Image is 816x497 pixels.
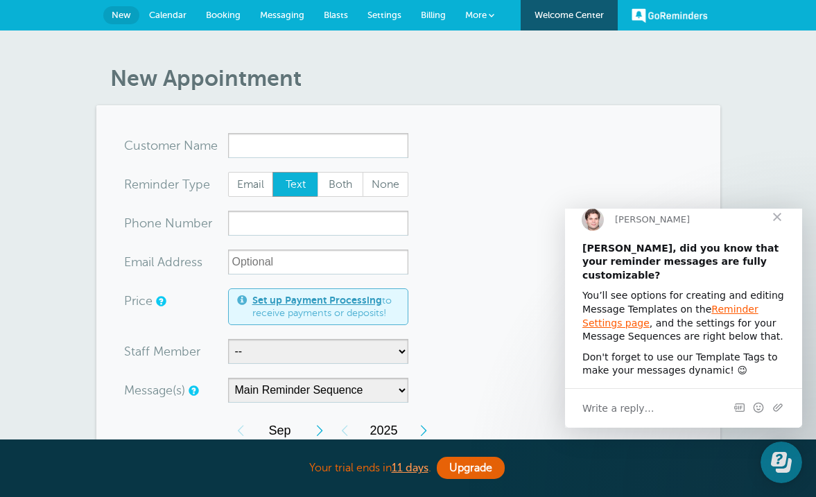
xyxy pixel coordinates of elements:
div: Don't forget to use our Template Tags to make your messages dynamic! 😉 [17,142,220,169]
span: il Add [148,256,180,268]
span: tomer N [146,139,193,152]
div: Previous Month [228,417,253,444]
span: Write a reply… [17,191,89,209]
label: Both [318,172,363,197]
label: Reminder Type [124,178,210,191]
div: ress [124,250,228,274]
div: Previous Year [332,417,357,444]
input: Optional [228,250,408,274]
div: Next Year [411,417,436,444]
a: Reminder Settings page [17,95,193,120]
span: None [363,173,408,196]
label: Price [124,295,153,307]
label: Email [228,172,274,197]
div: mber [124,211,228,236]
span: Messaging [260,10,304,20]
span: More [465,10,487,20]
a: Simple templates and custom messages will use the reminder schedule set under Settings > Reminder... [189,386,197,395]
label: Staff Member [124,345,200,358]
label: Text [272,172,318,197]
span: New [112,10,131,20]
b: [PERSON_NAME], did you know that your reminder messages are fully customizable? [17,34,214,72]
iframe: Resource center [761,442,802,483]
span: Pho [124,217,147,229]
label: None [363,172,408,197]
iframe: Intercom live chat message [565,209,802,428]
span: Ema [124,256,148,268]
a: Set up Payment Processing [252,295,382,306]
span: September [253,417,307,444]
h1: New Appointment [110,65,720,91]
span: 2025 [357,417,411,444]
a: Upgrade [437,457,505,479]
div: Your trial ends in . [96,453,720,483]
span: Blasts [324,10,348,20]
span: Booking [206,10,241,20]
span: Settings [367,10,401,20]
label: Message(s) [124,384,185,396]
span: Text [273,173,318,196]
span: Calendar [149,10,186,20]
a: New [103,6,139,24]
a: 11 days [392,462,428,474]
span: ne Nu [147,217,182,229]
span: Email [229,173,273,196]
span: Cus [124,139,146,152]
div: ame [124,133,228,158]
div: You’ll see options for creating and editing Message Templates on the , and the settings for your ... [17,80,220,134]
a: An optional price for the appointment. If you set a price, you can include a payment link in your... [156,297,164,306]
div: Next Month [307,417,332,444]
span: Both [318,173,363,196]
span: to receive payments or deposits! [252,295,399,319]
span: Billing [421,10,446,20]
